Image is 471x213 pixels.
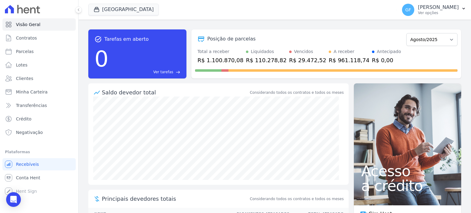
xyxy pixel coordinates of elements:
a: Transferências [2,99,76,112]
div: Considerando todos os contratos e todos os meses [250,90,344,95]
a: Parcelas [2,45,76,58]
div: Antecipado [377,48,401,55]
div: Plataformas [5,148,73,156]
div: Saldo devedor total [102,88,249,97]
a: Lotes [2,59,76,71]
a: Visão Geral [2,18,76,31]
span: Minha Carteira [16,89,48,95]
div: R$ 0,00 [372,56,401,64]
a: Ver tarefas east [111,69,180,75]
span: GF [405,8,411,12]
div: R$ 1.100.870,08 [197,56,243,64]
div: Vencidos [294,48,313,55]
div: R$ 110.278,82 [246,56,287,64]
a: Minha Carteira [2,86,76,98]
p: [PERSON_NAME] [418,4,459,10]
a: Contratos [2,32,76,44]
span: Ver tarefas [153,69,173,75]
a: Recebíveis [2,158,76,170]
span: task_alt [94,36,102,43]
span: Contratos [16,35,37,41]
span: Negativação [16,129,43,135]
a: Conta Hent [2,172,76,184]
div: A receber [334,48,354,55]
span: Clientes [16,75,33,82]
span: Parcelas [16,48,34,55]
a: Clientes [2,72,76,85]
span: Recebíveis [16,161,39,167]
a: Crédito [2,113,76,125]
span: Lotes [16,62,28,68]
div: Liquidados [251,48,274,55]
button: [GEOGRAPHIC_DATA] [88,4,159,15]
span: Considerando todos os contratos e todos os meses [250,196,344,202]
p: Ver opções [418,10,459,15]
span: Principais devedores totais [102,195,249,203]
button: GF [PERSON_NAME] Ver opções [397,1,471,18]
span: Transferências [16,102,47,108]
a: Negativação [2,126,76,139]
span: east [176,70,180,74]
span: Tarefas em aberto [104,36,149,43]
span: Crédito [16,116,32,122]
div: Total a receber [197,48,243,55]
span: Acesso [361,164,454,178]
div: R$ 29.472,52 [289,56,326,64]
span: Conta Hent [16,175,40,181]
div: R$ 961.118,74 [329,56,370,64]
span: Visão Geral [16,21,40,28]
div: 0 [94,43,109,75]
div: Open Intercom Messenger [6,192,21,207]
span: a crédito [361,178,454,193]
div: Posição de parcelas [207,35,256,43]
